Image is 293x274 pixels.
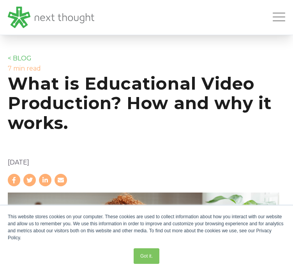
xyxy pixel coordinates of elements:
[273,13,285,22] button: Open Mobile Menu
[8,55,32,62] a: < BLOG
[8,213,285,241] div: This website stores cookies on your computer. These cookies are used to collect information about...
[8,7,94,28] img: LG - NextThought Logo
[8,74,285,133] h1: What is Educational Video Production? How and why it works.
[8,65,41,72] label: 7 min read
[8,157,285,168] p: [DATE]
[134,248,159,264] a: Got it.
